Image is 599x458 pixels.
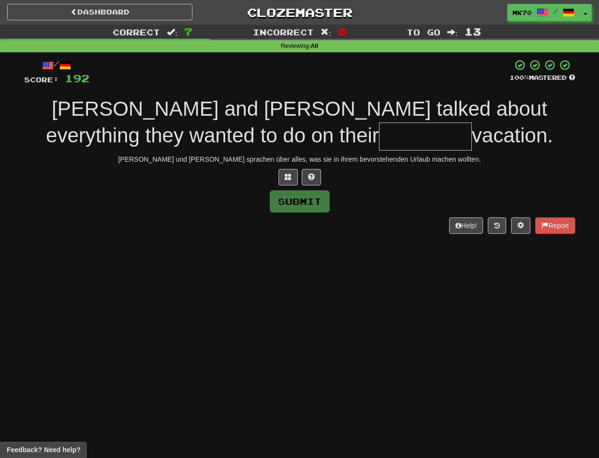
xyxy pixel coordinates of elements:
[507,4,580,21] a: MK70 /
[510,74,575,82] div: Mastered
[338,26,346,37] span: 0
[488,217,506,234] button: Round history (alt+y)
[278,169,298,185] button: Switch sentence to multiple choice alt+p
[24,76,59,84] span: Score:
[46,97,547,147] span: [PERSON_NAME] and [PERSON_NAME] talked about everything they wanted to do on their
[321,28,331,36] span: :
[510,74,529,81] span: 100 %
[465,26,481,37] span: 13
[310,43,318,49] strong: All
[302,169,321,185] button: Single letter hint - you only get 1 per sentence and score half the points! alt+h
[447,28,458,36] span: :
[472,124,553,147] span: vacation.
[253,27,314,37] span: Incorrect
[407,27,440,37] span: To go
[449,217,483,234] button: Help!
[207,4,392,21] a: Clozemaster
[24,59,89,71] div: /
[7,4,192,20] a: Dashboard
[7,445,80,455] span: Open feedback widget
[270,190,330,213] button: Submit
[512,8,532,17] span: MK70
[553,8,558,15] span: /
[24,154,575,164] div: [PERSON_NAME] und [PERSON_NAME] sprachen über alles, was sie in ihrem bevorstehenden Urlaub mache...
[113,27,160,37] span: Correct
[535,217,575,234] button: Report
[167,28,177,36] span: :
[65,72,89,84] span: 192
[184,26,192,37] span: 7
